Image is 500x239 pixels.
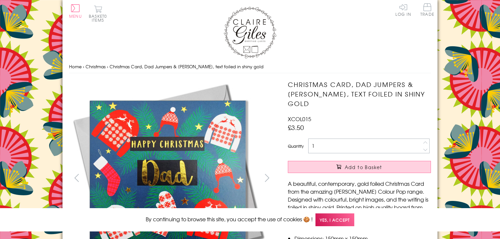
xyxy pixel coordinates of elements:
button: Menu [69,4,82,18]
span: Christmas Card, Dad Jumpers & [PERSON_NAME], text foiled in shiny gold [110,63,263,70]
a: Home [69,63,82,70]
span: XCOL015 [288,115,311,123]
span: › [107,63,108,70]
span: £3.50 [288,123,304,132]
span: Yes, I accept [315,213,354,226]
img: Claire Giles Greetings Cards [224,7,276,58]
p: A beautiful, contemporary, gold foiled Christmas Card from the amazing [PERSON_NAME] Colour Pop r... [288,180,431,227]
h1: Christmas Card, Dad Jumpers & [PERSON_NAME], text foiled in shiny gold [288,80,431,108]
button: prev [69,170,84,185]
label: Quantity [288,143,304,149]
a: Trade [420,3,434,17]
span: Add to Basket [345,164,382,170]
button: Add to Basket [288,161,431,173]
span: 0 items [92,13,107,23]
span: Trade [420,3,434,16]
span: › [83,63,84,70]
a: Log In [395,3,411,16]
a: Christmas [86,63,106,70]
span: Menu [69,13,82,19]
button: Basket0 items [89,5,107,22]
button: next [260,170,275,185]
nav: breadcrumbs [69,60,431,74]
